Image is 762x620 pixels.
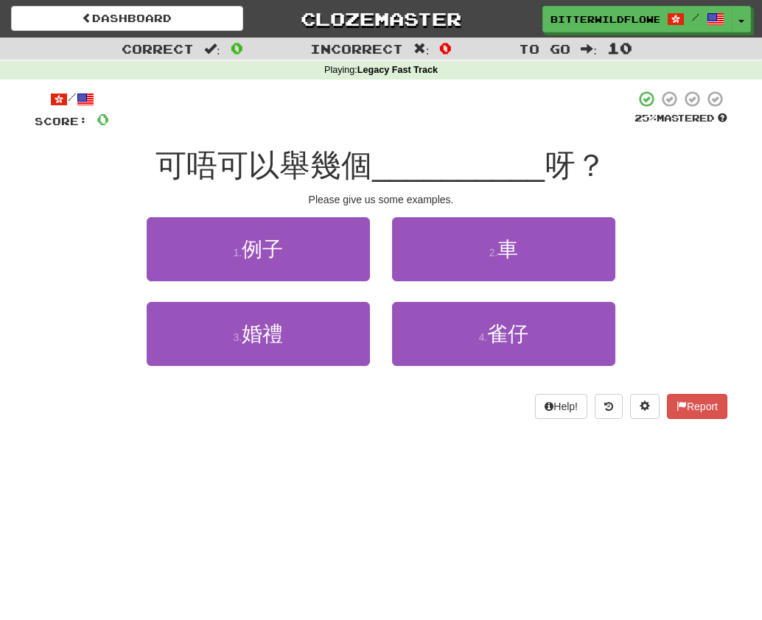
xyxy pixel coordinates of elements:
[635,112,657,124] span: 25 %
[233,247,242,258] small: 1 .
[35,192,727,207] div: Please give us some examples.
[242,238,283,261] span: 例子
[497,238,518,261] span: 車
[545,148,607,183] span: 呀？
[439,39,452,57] span: 0
[310,41,403,56] span: Incorrect
[122,41,194,56] span: Correct
[487,323,528,345] span: 雀仔
[595,394,623,419] button: Round history (alt+y)
[147,302,370,366] button: 3.婚禮
[392,302,615,366] button: 4.雀仔
[372,148,545,183] span: __________
[692,12,699,22] span: /
[635,112,727,125] div: Mastered
[392,217,615,281] button: 2.車
[607,39,632,57] span: 10
[479,331,488,343] small: 4 .
[11,6,243,31] a: Dashboard
[667,394,727,419] button: Report
[147,217,370,281] button: 1.例子
[489,247,498,258] small: 2 .
[413,43,430,55] span: :
[233,331,242,343] small: 3 .
[155,148,372,183] span: 可唔可以舉幾個
[535,394,587,419] button: Help!
[97,110,109,128] span: 0
[265,6,497,32] a: Clozemaster
[35,115,88,127] span: Score:
[581,43,597,55] span: :
[231,39,243,57] span: 0
[242,323,283,345] span: 婚禮
[204,43,220,55] span: :
[550,13,660,26] span: BitterWildflower6566
[542,6,733,32] a: BitterWildflower6566 /
[35,90,109,108] div: /
[357,65,438,75] strong: Legacy Fast Track
[519,41,570,56] span: To go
